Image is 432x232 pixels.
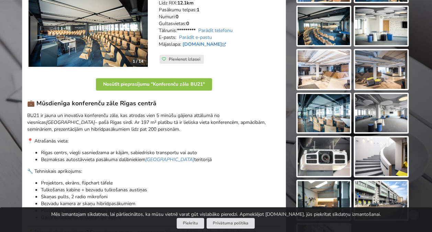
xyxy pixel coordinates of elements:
[355,50,407,89] img: Konferenču zāle BU21 | Rīga | Pasākumu vieta - galerijas bilde
[298,181,350,220] img: Konferenču zāle BU21 | Rīga | Pasākumu vieta - galerijas bilde
[27,112,281,133] p: BU21 ir jauna un inovatīva konferenču zāle, kas atrodas vien 5 minūšu gājiena attālumā no viesnīc...
[145,156,194,163] a: [GEOGRAPHIC_DATA]
[176,13,178,20] strong: 0
[298,137,350,176] img: Konferenču zāle BU21 | Rīga | Pasākumu vieta - galerijas bilde
[298,50,350,89] img: Konferenču zāle BU21 | Rīga | Pasākumu vieta - galerijas bilde
[207,218,255,229] a: Privātuma politika
[27,138,281,145] p: 📍 Atrašanās vieta:
[198,27,233,34] a: Parādīt telefonu
[27,168,281,175] p: 🔧 Tehniskais aprīkojums:
[355,137,407,176] img: Konferenču zāle BU21 | Rīga | Pasākumu vieta - galerijas bilde
[46,119,95,126] em: [GEOGRAPHIC_DATA]
[41,193,281,200] p: Skaņas pults, 2 radio mikrofoni
[27,99,281,107] h3: 💼 Mūsdienīga konferenču zāle Rīgas centrā
[169,56,200,62] span: Pievienot izlasei
[355,7,407,45] img: Konferenču zāle BU21 | Rīga | Pasākumu vieta - galerijas bilde
[41,200,281,207] p: Bezvadu kamera ar skaņu hibrīdpasākumiem
[41,149,281,156] p: Rīgas centrs, viegli sasniedzama ar kājām, sabiedrisko transportu vai auto
[96,78,212,91] button: Nosūtīt pieprasījumu "Konferenču zāle BU21"
[197,7,199,13] strong: 1
[186,20,189,27] strong: 0
[298,7,350,45] img: Konferenču zāle BU21 | Rīga | Pasākumu vieta - galerijas bilde
[129,56,147,66] div: 1 / 14
[41,187,281,193] p: Tulkošanas kabīne + bezvadu tulkošanas austiņas
[355,94,407,133] img: Konferenču zāle BU21 | Rīga | Pasākumu vieta - galerijas bilde
[355,181,407,220] img: Konferenču zāle BU21 | Rīga | Pasākumu vieta - galerijas bilde
[298,94,350,133] img: Konferenču zāle BU21 | Rīga | Pasākumu vieta - galerijas bilde
[177,218,204,229] button: Piekrītu
[182,41,228,48] a: [DOMAIN_NAME]
[41,156,281,163] p: Bezmaksas autostāvvieta pasākuma dalībniekiem teritorijā
[41,180,281,187] p: Projektors, ekrāns, flipchart tāfele
[179,34,212,41] a: Parādīt e-pastu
